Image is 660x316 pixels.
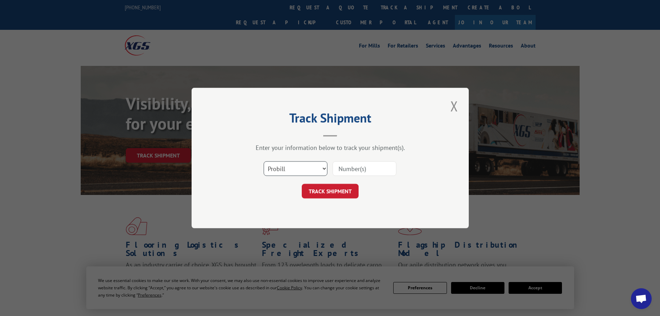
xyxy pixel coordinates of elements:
[333,161,396,176] input: Number(s)
[226,144,434,152] div: Enter your information below to track your shipment(s).
[448,96,460,116] button: Close modal
[302,184,359,198] button: TRACK SHIPMENT
[631,288,652,309] a: Open chat
[226,113,434,126] h2: Track Shipment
